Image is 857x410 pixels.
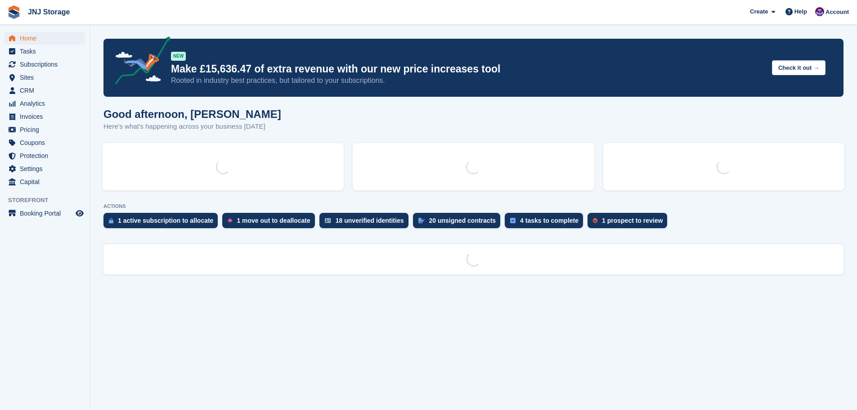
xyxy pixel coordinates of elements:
a: 4 tasks to complete [505,213,588,233]
a: 1 move out to deallocate [222,213,319,233]
span: Tasks [20,45,74,58]
a: menu [4,45,85,58]
span: Account [826,8,849,17]
a: menu [4,71,85,84]
span: Subscriptions [20,58,74,71]
a: 18 unverified identities [319,213,413,233]
img: price-adjustments-announcement-icon-8257ccfd72463d97f412b2fc003d46551f7dbcb40ab6d574587a9cd5c0d94... [108,36,171,88]
p: Make £15,636.47 of extra revenue with our new price increases tool [171,63,765,76]
span: Coupons [20,136,74,149]
span: Home [20,32,74,45]
span: Analytics [20,97,74,110]
a: menu [4,84,85,97]
button: Check it out → [772,60,826,75]
img: contract_signature_icon-13c848040528278c33f63329250d36e43548de30e8caae1d1a13099fd9432cc5.svg [418,218,425,223]
span: Booking Portal [20,207,74,220]
span: Storefront [8,196,90,205]
a: 1 prospect to review [588,213,672,233]
a: menu [4,32,85,45]
a: JNJ Storage [24,5,73,19]
span: Invoices [20,110,74,123]
p: Here's what's happening across your business [DATE] [103,122,281,132]
img: task-75834270c22a3079a89374b754ae025e5fb1db73e45f91037f5363f120a921f8.svg [510,218,516,223]
span: Protection [20,149,74,162]
a: menu [4,149,85,162]
span: Pricing [20,123,74,136]
img: prospect-51fa495bee0391a8d652442698ab0144808aea92771e9ea1ae160a38d050c398.svg [593,218,597,223]
a: Preview store [74,208,85,219]
div: 4 tasks to complete [520,217,579,224]
img: Jonathan Scrase [815,7,824,16]
a: menu [4,97,85,110]
div: 18 unverified identities [336,217,404,224]
h1: Good afternoon, [PERSON_NAME] [103,108,281,120]
p: ACTIONS [103,203,844,209]
span: Sites [20,71,74,84]
div: NEW [171,52,186,61]
span: Capital [20,176,74,188]
div: 1 active subscription to allocate [118,217,213,224]
a: menu [4,207,85,220]
p: Rooted in industry best practices, but tailored to your subscriptions. [171,76,765,86]
a: 1 active subscription to allocate [103,213,222,233]
span: Create [750,7,768,16]
span: Help [794,7,807,16]
a: menu [4,136,85,149]
div: 1 move out to deallocate [237,217,310,224]
img: move_outs_to_deallocate_icon-f764333ba52eb49d3ac5e1228854f67142a1ed5810a6f6cc68b1a99e826820c5.svg [228,218,232,223]
div: 20 unsigned contracts [429,217,496,224]
a: menu [4,176,85,188]
a: 20 unsigned contracts [413,213,505,233]
img: stora-icon-8386f47178a22dfd0bd8f6a31ec36ba5ce8667c1dd55bd0f319d3a0aa187defe.svg [7,5,21,19]
img: active_subscription_to_allocate_icon-d502201f5373d7db506a760aba3b589e785aa758c864c3986d89f69b8ff3... [109,218,113,224]
img: verify_identity-adf6edd0f0f0b5bbfe63781bf79b02c33cf7c696d77639b501bdc392416b5a36.svg [325,218,331,223]
span: Settings [20,162,74,175]
a: menu [4,58,85,71]
a: menu [4,162,85,175]
span: CRM [20,84,74,97]
a: menu [4,110,85,123]
a: menu [4,123,85,136]
div: 1 prospect to review [602,217,663,224]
